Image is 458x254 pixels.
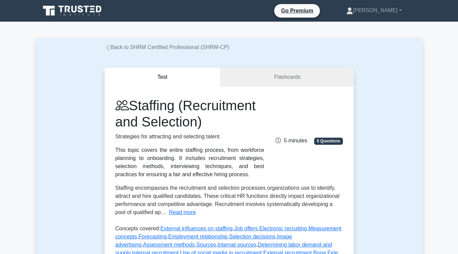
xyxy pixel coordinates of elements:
[259,226,307,231] a: Electronic recruiting
[105,68,221,87] button: Test
[160,226,233,231] a: External influences on staffing
[169,208,196,216] button: Read more
[234,226,258,231] a: Job offers
[115,146,264,179] div: This topic covers the entire staffing process, from workforce planning to onboarding. It includes...
[277,6,317,15] a: Go Premium
[115,97,264,130] h1: Staffing (Recruitment and Selection)
[115,226,342,239] a: Measurement concepts
[218,242,256,248] a: Internal sources
[115,234,292,248] a: Image advertising
[115,133,264,141] p: Strategies for attracting and selecting talent.
[105,44,230,50] a: Back to SHRM Certified Professional (SHRM-CP)
[138,234,167,239] a: Forecasting
[196,242,216,248] a: Sources
[314,138,343,144] span: 5 Questions
[221,68,353,87] a: Flashcards
[143,242,195,248] a: Assessment methods
[229,234,276,239] a: Selection decisions
[168,234,227,239] a: Employment relationship
[330,4,418,17] a: [PERSON_NAME]
[115,185,340,215] span: Staffing encompasses the recruitment and selection processes organizations use to identify, attra...
[276,138,307,143] span: 5 minutes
